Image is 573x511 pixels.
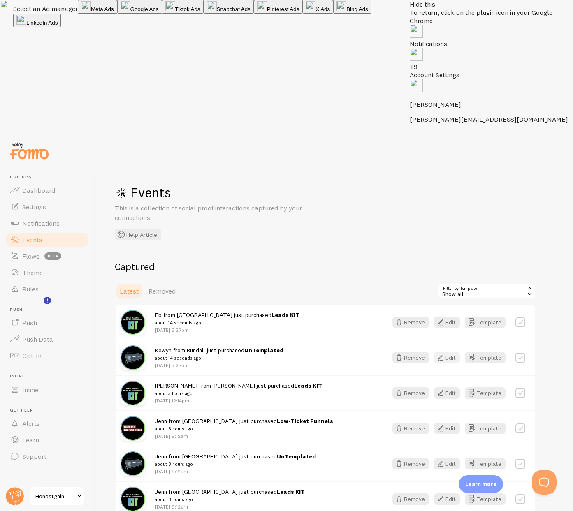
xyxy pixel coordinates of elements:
a: Dashboard [5,182,90,199]
a: Leads KIT [277,488,305,495]
p: This is a collection of social proof interactions captured by your connections [115,203,312,222]
small: about 14 seconds ago [155,319,299,326]
p: [DATE] 5:27pm [155,362,283,369]
span: Honestgain [35,491,74,501]
button: Remove [392,423,429,434]
p: [DATE] 9:12am [155,468,316,475]
p: [DATE] 9:12am [155,432,333,439]
button: Edit [434,317,460,328]
iframe: Help Scout Beacon - Open [532,470,557,495]
button: Edit [434,493,460,505]
a: Edit [434,493,465,505]
div: Learn more [459,475,503,493]
span: Theme [22,268,43,277]
a: UnTemplated [244,347,283,354]
a: Low-Ticket Funnels [277,417,333,425]
h1: Events [115,184,362,201]
a: Edit [434,387,465,399]
span: Jenn from [GEOGRAPHIC_DATA] just purchased [155,453,316,468]
a: Notifications [5,215,90,231]
h2: Captured [115,260,536,273]
button: Template [465,423,506,434]
small: about 8 hours ago [155,425,333,432]
span: Alerts [22,419,40,428]
button: Remove [392,387,429,399]
a: Support [5,448,90,465]
span: Push [10,307,90,312]
img: fomo-relay-logo-orange.svg [9,140,50,161]
small: about 8 hours ago [155,460,316,468]
a: Edit [434,458,465,469]
span: Push Data [22,335,53,343]
svg: <p>Watch New Feature Tutorials!</p> [44,297,51,304]
button: Help Article [115,229,161,240]
a: Theme [5,264,90,281]
span: Flows [22,252,39,260]
a: Leads KIT [271,311,299,319]
button: Template [465,387,506,399]
img: 9mZHSrDrQmyWCXHbPp9u [121,310,145,335]
span: Dashboard [22,186,55,194]
button: Remove [392,352,429,363]
a: Edit [434,352,465,363]
button: Remove [392,493,429,505]
img: BwzvrzI3R4T7Qy2wrXwL [121,416,145,441]
span: Inline [22,386,38,394]
a: Learn [5,432,90,448]
a: Push [5,314,90,331]
a: Events [5,231,90,248]
span: Opt-In [22,351,42,360]
small: about 5 hours ago [155,390,322,397]
button: Template [465,317,506,328]
span: Notifications [22,219,60,227]
img: 9mZHSrDrQmyWCXHbPp9u [121,381,145,405]
button: Edit [434,387,460,399]
span: Learn [22,436,39,444]
a: Edit [434,317,465,328]
a: Inline [5,382,90,398]
small: about 8 hours ago [155,496,305,503]
span: Pop-ups [10,174,90,180]
span: beta [44,252,61,260]
a: Rules [5,281,90,297]
p: Learn more [465,480,496,488]
button: Remove [392,458,429,469]
span: Latest [120,287,139,295]
a: Push Data [5,331,90,347]
a: Opt-In [5,347,90,364]
button: Edit [434,458,460,469]
span: Events [22,236,42,244]
a: Removed [144,283,181,299]
a: Settings [5,199,90,215]
p: [DATE] 5:27pm [155,326,299,333]
div: Show all [437,283,536,299]
p: [DATE] 12:14pm [155,397,322,404]
span: Eb from [GEOGRAPHIC_DATA] just purchased [155,311,299,326]
button: Template [465,493,506,505]
a: Flows beta [5,248,90,264]
span: Jenn from [GEOGRAPHIC_DATA] just purchased [155,488,305,503]
span: Kewyn from Bundall just purchased [155,347,283,362]
span: Rules [22,285,39,293]
span: Push [22,319,37,327]
a: Alerts [5,415,90,432]
button: Edit [434,423,460,434]
span: Removed [148,287,176,295]
span: Get Help [10,408,90,413]
button: Template [465,352,506,363]
p: [DATE] 9:12am [155,503,305,510]
small: about 14 seconds ago [155,354,283,362]
button: Template [465,458,506,469]
button: Edit [434,352,460,363]
button: Remove [392,317,429,328]
a: UnTemplated [277,453,316,460]
span: Support [22,452,46,460]
img: MOyHSvZ6RTW1x2v0y95t [121,345,145,370]
span: Inline [10,374,90,379]
span: Settings [22,203,46,211]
